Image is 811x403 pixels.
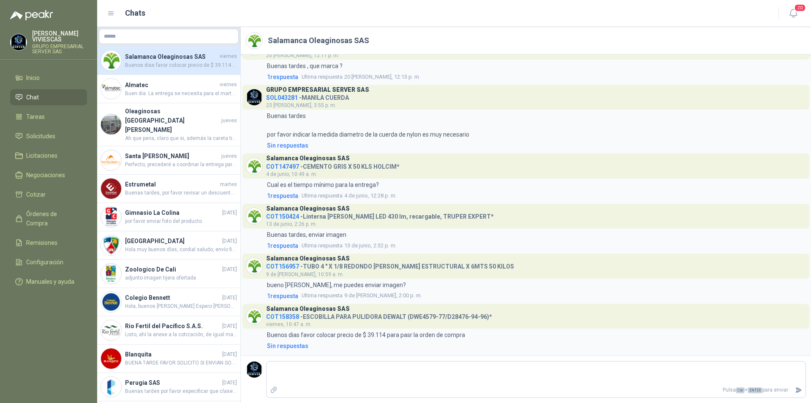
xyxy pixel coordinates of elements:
[246,33,262,49] img: Company Logo
[265,241,806,250] a: 1respuestaUltima respuesta13 de junio, 2:32 p. m.
[266,92,369,100] h4: - MANILA CUERDA
[266,261,514,269] h4: - TUBO 4 " X 1/8 REDONDO [PERSON_NAME] ESTRUCTURAL X 6MTS 50 KILOS
[26,73,40,82] span: Inicio
[267,291,298,301] span: 1 respuesta
[794,4,806,12] span: 20
[792,383,806,398] button: Enviar
[32,44,87,54] p: GRUPO EMPRESARIAL SERVER SAS
[267,180,379,189] p: Cual es el tiempo mínimo para la entrega?
[125,302,237,310] span: Hola, buenos [PERSON_NAME] Espero [PERSON_NAME] muy bien! El brazo hidráulico es para puertas nor...
[26,170,65,180] span: Negociaciones
[97,203,240,231] a: Company LogoGimnasio La Colina[DATE]por favor enviar foto del producto
[101,178,121,199] img: Company Logo
[101,79,121,99] img: Company Logo
[125,180,218,189] h4: Estrumetal
[266,211,494,219] h4: - Linterna [PERSON_NAME] LED 430 lm, recargable, TRUPER EXPERT*
[26,238,57,247] span: Remisiones
[246,158,262,174] img: Company Logo
[125,90,237,98] span: Buen dia. La entrega se necesita para el martes 19 [PERSON_NAME]
[222,294,237,302] span: [DATE]
[266,171,317,177] span: 4 de junio, 10:49 a. m.
[125,189,237,197] span: Buenas tardes, por favor revisar un descuento total a todos los ítems. Están por encima casi un 4...
[97,260,240,288] a: Company LogoZoologico De Cali[DATE]adjunto imagen tijera ofertada
[11,34,27,50] img: Company Logo
[97,103,240,146] a: Company LogoOleaginosas [GEOGRAPHIC_DATA][PERSON_NAME]juevesAh que pena, claro que si, además la ...
[125,246,237,254] span: Hola muy buenos días, cordial saludo, envío ficha técnica del producto ofertado.
[222,266,237,274] span: [DATE]
[266,163,299,170] span: COT147497
[246,208,262,224] img: Company Logo
[267,383,281,398] label: Adjuntar archivos
[267,330,465,340] p: Buenos dias favor colocar precio de $ 39.114 para pasr la orden de compra
[302,73,343,81] span: Ultima respuesta
[267,241,298,250] span: 1 respuesta
[267,111,469,139] p: Buenas tardes por favor indicar la medida diametro de la cuerda de nylon es muy necesario
[222,209,237,217] span: [DATE]
[265,191,806,200] a: 1respuestaUltima respuesta4 de junio, 12:28 p. m.
[281,383,792,398] p: Pulsa + para enviar
[736,387,745,393] span: Ctrl
[246,308,262,324] img: Company Logo
[266,263,299,270] span: COT156957
[101,50,121,71] img: Company Logo
[267,280,406,290] p: bueno [PERSON_NAME], me puedes enviar imagen?
[101,263,121,284] img: Company Logo
[266,52,339,58] span: 20 [PERSON_NAME], 12:11 p. m.
[97,146,240,175] a: Company LogoSanta [PERSON_NAME]juevesPerfecto, precederé a coordinar la entrega para el día marte...
[266,206,350,211] h3: Salamanca Oleaginosas SAS
[125,321,220,331] h4: Rio Fertil del Pacífico S.A.S.
[246,362,262,378] img: Company Logo
[302,192,343,200] span: Ultima respuesta
[101,114,121,134] img: Company Logo
[125,331,237,339] span: Listo, ahí la anexe a la cotización, de igual manera también se la envío por acá.
[302,291,343,300] span: Ultima respuesta
[125,293,220,302] h4: Colegio Bennett
[26,112,45,121] span: Tareas
[125,350,220,359] h4: Blanquita
[266,307,350,311] h3: Salamanca Oleaginosas SAS
[101,150,121,170] img: Company Logo
[26,132,55,141] span: Solicitudes
[266,321,312,327] span: viernes, 10:47 a. m.
[125,107,220,134] h4: Oleaginosas [GEOGRAPHIC_DATA][PERSON_NAME]
[125,134,237,143] span: Ah que pena, claro que si, además la careta tiene garantía de 1 año por defectos de fabrica.
[266,271,344,277] span: 9 de [PERSON_NAME], 10:59 a. m.
[302,241,343,250] span: Ultima respuesta
[266,256,350,261] h3: Salamanca Oleaginosas SAS
[97,231,240,260] a: Company Logo[GEOGRAPHIC_DATA][DATE]Hola muy buenos días, cordial saludo, envío ficha técnica del ...
[32,30,87,42] p: [PERSON_NAME] VIVIESCAS
[268,35,369,47] h2: Salamanca Oleaginosas SAS
[125,274,237,282] span: adjunto imagen tijera ofertada
[97,345,240,373] a: Company LogoBlanquita[DATE]BUENA TARDE FAVOR SOLICITO SI ENVIAN SOLICITUD DE COPMPRA POR 2 VALVUL...
[10,109,87,125] a: Tareas
[97,316,240,345] a: Company LogoRio Fertil del Pacífico S.A.S.[DATE]Listo, ahí la anexe a la cotización, de igual man...
[101,292,121,312] img: Company Logo
[101,235,121,255] img: Company Logo
[97,175,240,203] a: Company LogoEstrumetalmartesBuenas tardes, por favor revisar un descuento total a todos los ítems...
[125,52,218,61] h4: Salamanca Oleaginosas SAS
[266,94,298,101] span: SOL043281
[266,221,317,227] span: 13 de junio, 2:26 p. m.
[101,320,121,340] img: Company Logo
[267,230,346,239] p: Buenas tardes, enviar imagen
[246,258,262,274] img: Company Logo
[101,348,121,369] img: Company Logo
[10,148,87,164] a: Licitaciones
[10,186,87,203] a: Cotizar
[266,88,369,92] h3: GRUPO EMPRESARIAL SERVER SAS
[302,241,397,250] span: 13 de junio, 2:32 p. m.
[97,47,240,75] a: Company LogoSalamanca Oleaginosas SASviernesBuenos dias favor colocar precio de $ 39.114 para pas...
[97,373,240,401] a: Company LogoPerugia SAS[DATE]Buenas tardes por favor especificar que clase [PERSON_NAME] gracias,
[97,75,240,103] a: Company LogoAlmatecviernesBuen dia. La entrega se necesita para el martes 19 [PERSON_NAME]
[26,151,57,160] span: Licitaciones
[125,378,220,387] h4: Perugia SAS
[10,70,87,86] a: Inicio
[125,161,237,169] span: Perfecto, precederé a coordinar la entrega para el día martes. Se lo agradezco mucho.
[26,258,63,267] span: Configuración
[786,6,801,21] button: 20
[265,72,806,82] a: 1respuestaUltima respuesta20 [PERSON_NAME], 12:13 p. m.
[125,387,237,395] span: Buenas tardes por favor especificar que clase [PERSON_NAME] gracias,
[222,351,237,359] span: [DATE]
[10,89,87,105] a: Chat
[26,93,39,102] span: Chat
